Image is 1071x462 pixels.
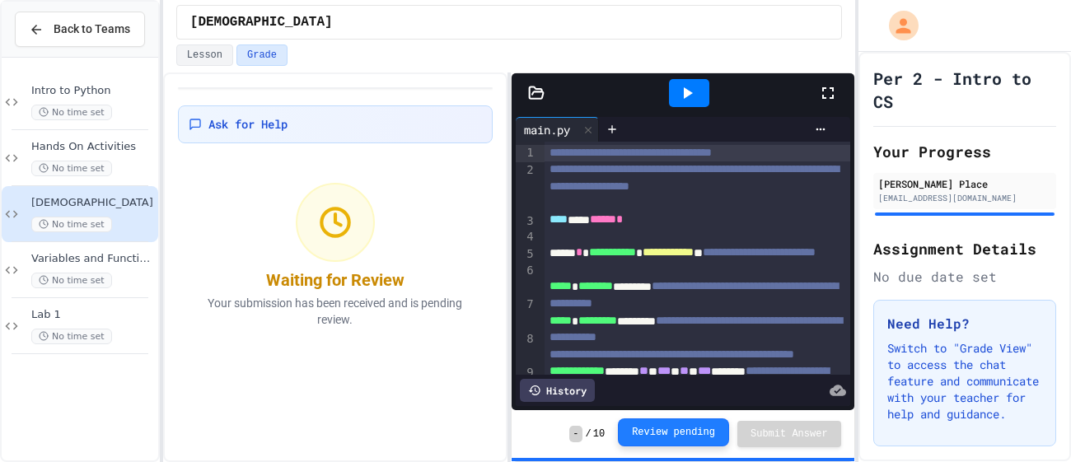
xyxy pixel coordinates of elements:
div: 7 [516,296,536,330]
span: Submit Answer [751,427,828,441]
span: No time set [31,273,112,288]
button: Grade [236,44,288,66]
span: Intro to Python [31,84,155,98]
span: No time set [31,105,112,120]
div: 9 [516,365,536,399]
span: No time set [31,161,112,176]
div: main.py [516,121,578,138]
div: 3 [516,213,536,230]
h2: Assignment Details [873,237,1056,260]
div: Waiting for Review [266,268,405,292]
span: [DEMOGRAPHIC_DATA] [31,196,155,210]
div: [EMAIL_ADDRESS][DOMAIN_NAME] [878,192,1051,204]
h3: Need Help? [887,314,1042,334]
p: Your submission has been received and is pending review. [188,295,483,328]
span: Variables and Functions [31,252,155,266]
div: main.py [516,117,599,142]
div: 2 [516,162,536,213]
span: / [586,427,592,441]
div: 4 [516,229,536,246]
div: [PERSON_NAME] Place [878,176,1051,191]
span: Temple [190,12,333,32]
span: Lab 1 [31,308,155,322]
span: 10 [593,427,605,441]
div: 8 [516,331,536,365]
div: My Account [872,7,923,44]
p: Switch to "Grade View" to access the chat feature and communicate with your teacher for help and ... [887,340,1042,422]
span: No time set [31,217,112,232]
div: 5 [516,246,536,263]
div: No due date set [873,267,1056,287]
button: Review pending [618,418,729,446]
span: Back to Teams [54,21,130,38]
span: No time set [31,329,112,344]
span: Ask for Help [208,116,288,133]
h1: Per 2 - Intro to CS [873,67,1056,113]
button: Lesson [176,44,233,66]
div: 1 [516,145,536,162]
h2: Your Progress [873,140,1056,163]
div: History [520,379,595,402]
span: - [569,426,582,442]
span: Hands On Activities [31,140,155,154]
div: 6 [516,263,536,296]
button: Back to Teams [15,12,145,47]
button: Submit Answer [737,421,841,447]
